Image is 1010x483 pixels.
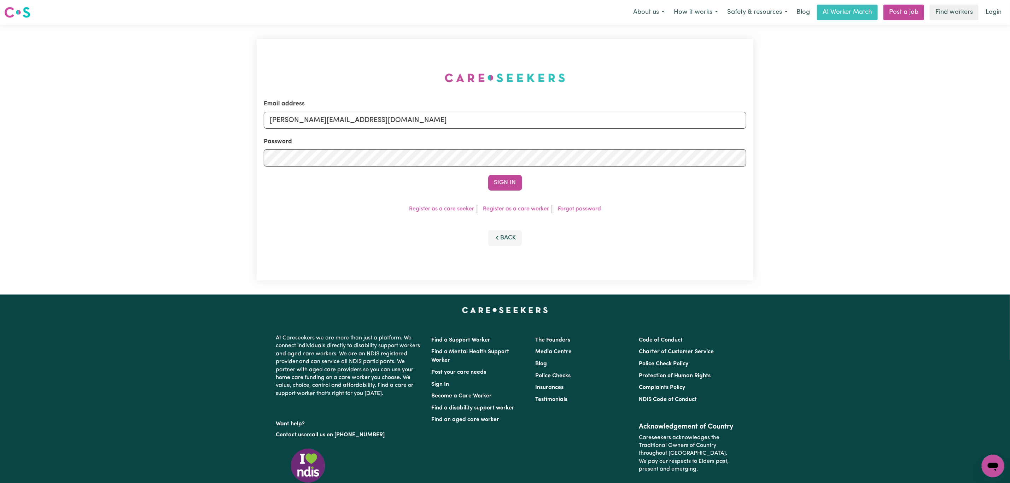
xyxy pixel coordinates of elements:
[535,349,572,355] a: Media Centre
[982,455,1004,477] iframe: Button to launch messaging window, conversation in progress
[639,385,685,390] a: Complaints Policy
[432,349,509,363] a: Find a Mental Health Support Worker
[264,137,292,146] label: Password
[669,5,723,20] button: How it works
[639,397,697,402] a: NDIS Code of Conduct
[488,175,522,191] button: Sign In
[639,337,683,343] a: Code of Conduct
[535,337,570,343] a: The Founders
[558,206,601,212] a: Forgot password
[792,5,814,20] a: Blog
[723,5,792,20] button: Safety & resources
[639,431,734,476] p: Careseekers acknowledges the Traditional Owners of Country throughout [GEOGRAPHIC_DATA]. We pay o...
[535,385,564,390] a: Insurances
[883,5,924,20] a: Post a job
[629,5,669,20] button: About us
[432,405,515,411] a: Find a disability support worker
[535,373,571,379] a: Police Checks
[432,337,491,343] a: Find a Support Worker
[639,361,688,367] a: Police Check Policy
[276,428,423,442] p: or
[432,369,486,375] a: Post your care needs
[432,393,492,399] a: Become a Care Worker
[432,382,449,387] a: Sign In
[535,397,567,402] a: Testimonials
[930,5,979,20] a: Find workers
[309,432,385,438] a: call us on [PHONE_NUMBER]
[264,112,746,129] input: Email address
[483,206,549,212] a: Register as a care worker
[639,349,714,355] a: Charter of Customer Service
[462,307,548,313] a: Careseekers home page
[981,5,1006,20] a: Login
[535,361,547,367] a: Blog
[276,331,423,400] p: At Careseekers we are more than just a platform. We connect individuals directly to disability su...
[4,4,30,21] a: Careseekers logo
[639,423,734,431] h2: Acknowledgement of Country
[264,99,305,109] label: Email address
[409,206,474,212] a: Register as a care seeker
[639,373,711,379] a: Protection of Human Rights
[4,6,30,19] img: Careseekers logo
[817,5,878,20] a: AI Worker Match
[488,230,522,246] button: Back
[276,432,304,438] a: Contact us
[276,417,423,428] p: Want help?
[432,417,500,423] a: Find an aged care worker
